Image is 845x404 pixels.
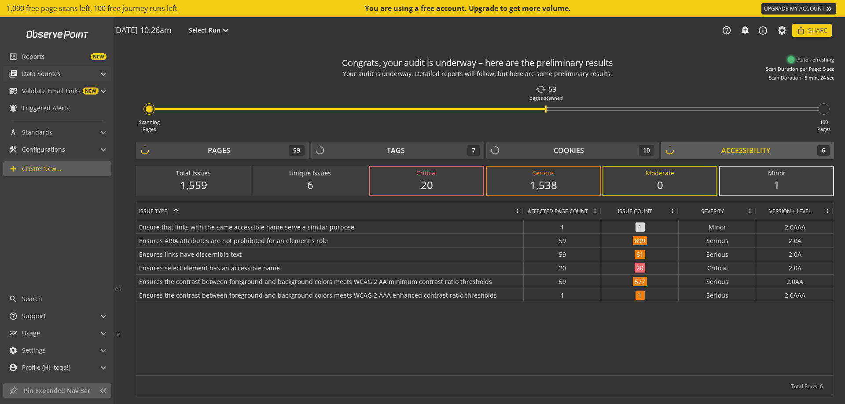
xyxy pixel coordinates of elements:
[679,275,756,288] div: serious
[612,178,708,193] div: 0
[756,220,834,233] div: 2.0AAA
[22,145,65,154] span: Configurations
[524,247,601,261] div: 59
[636,222,645,232] span: 1
[22,346,46,355] span: Settings
[679,234,756,247] div: serious
[91,53,107,60] span: NEW
[679,288,756,302] div: serious
[9,295,18,303] mat-icon: search
[524,275,601,288] div: 59
[825,4,834,13] mat-icon: keyboard_double_arrow_right
[740,25,749,34] mat-icon: add_alert
[3,309,111,324] mat-expansion-panel-header: Support
[788,56,834,63] div: Auto-refreshing
[9,87,18,95] mat-icon: mark_email_read
[9,329,18,338] mat-icon: multiline_chart
[262,178,358,193] div: 6
[639,145,654,156] div: 10
[9,104,18,113] mat-icon: notifications_active
[3,125,111,140] mat-expansion-panel-header: Standards
[679,247,756,261] div: serious
[387,146,405,156] div: Tags
[729,169,824,178] div: Minor
[756,247,834,261] div: 2.0A
[22,52,45,61] span: Reports
[9,52,18,61] mat-icon: list_alt
[3,49,111,64] a: ReportsNEW
[823,66,834,73] div: 5 sec
[761,3,836,15] a: UPGRADE MY ACCOUNT
[22,128,52,137] span: Standards
[139,221,521,233] span: Ensure that links with the same accessible name serve a similar purpose
[139,289,521,302] span: Ensures the contrast between foreground and background colors meets WCAG 2 AAA enhanced contrast ...
[139,207,167,215] span: Issue Type
[756,234,834,247] div: 2.0A
[139,262,521,274] span: Ensures select element has an accessible name
[758,25,768,36] mat-icon: info_outline
[262,169,358,178] div: Unique Issues
[3,291,111,306] a: Search
[3,101,111,116] a: Triggered Alerts
[766,66,821,73] div: Scan Duration per Page:
[797,26,805,35] mat-icon: ios_share
[756,288,834,302] div: 2.0AAA
[139,119,160,132] div: Scanning Pages
[379,178,474,193] div: 20
[3,84,111,98] mat-expansion-panel-header: Validate Email LinksNEW
[311,142,484,159] button: Tags7
[136,142,309,159] button: Pages59
[769,207,811,215] span: Version + Level
[3,343,111,358] mat-expansion-panel-header: Settings
[618,207,652,215] span: Issue Count
[528,207,588,215] span: Affected Page Count
[365,4,572,14] div: You are using a free account. Upgrade to get more volume.
[792,24,832,37] button: Share
[187,25,233,36] button: Select Run
[536,84,556,95] div: 59
[22,295,42,303] span: Search
[83,87,99,95] span: NEW
[467,145,480,156] div: 7
[289,145,305,156] div: 59
[496,178,591,193] div: 1,538
[554,146,584,156] div: Cookies
[208,146,230,156] div: Pages
[3,326,111,341] mat-expansion-panel-header: Usage
[139,248,521,261] span: Ensures links have discernible text
[612,169,708,178] div: Moderate
[679,220,756,233] div: minor
[146,178,241,193] div: 1,559
[343,69,612,79] div: Your audit is underway. Detailed reports will follow, but here are some preliminary results.
[146,169,241,178] div: Total Issues
[9,69,18,78] mat-icon: library_books
[636,291,645,300] span: 1
[22,104,70,113] span: Triggered Alerts
[220,25,231,36] mat-icon: expand_more
[808,22,827,38] span: Share
[9,363,18,372] mat-icon: account_circle
[524,288,601,302] div: 1
[791,376,823,397] div: Total Rows: 6
[22,363,70,372] span: Profile (Hi, toqa!)
[139,234,521,247] span: Ensures ARIA attributes are not prohibited for an element's role
[817,119,830,132] div: 100 Pages
[756,261,834,274] div: 2.0A
[524,261,601,274] div: 20
[496,169,591,178] div: Serious
[342,57,613,69] div: Congrats, your audit is underway – here are the preliminary results
[722,25,731,35] mat-icon: help_outline
[9,128,18,137] mat-icon: architecture
[24,386,95,395] span: Pin Expanded Nav Bar
[661,142,834,159] button: Accessibility6
[379,169,474,178] div: Critical
[3,142,111,157] mat-expansion-panel-header: Configurations
[729,178,824,193] div: 1
[805,74,834,81] div: 5 min, 24 sec
[22,69,61,78] span: Data Sources
[22,329,40,338] span: Usage
[524,220,601,233] div: 1
[633,236,647,245] span: 899
[486,142,659,159] button: Cookies10
[22,164,62,173] span: Create New...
